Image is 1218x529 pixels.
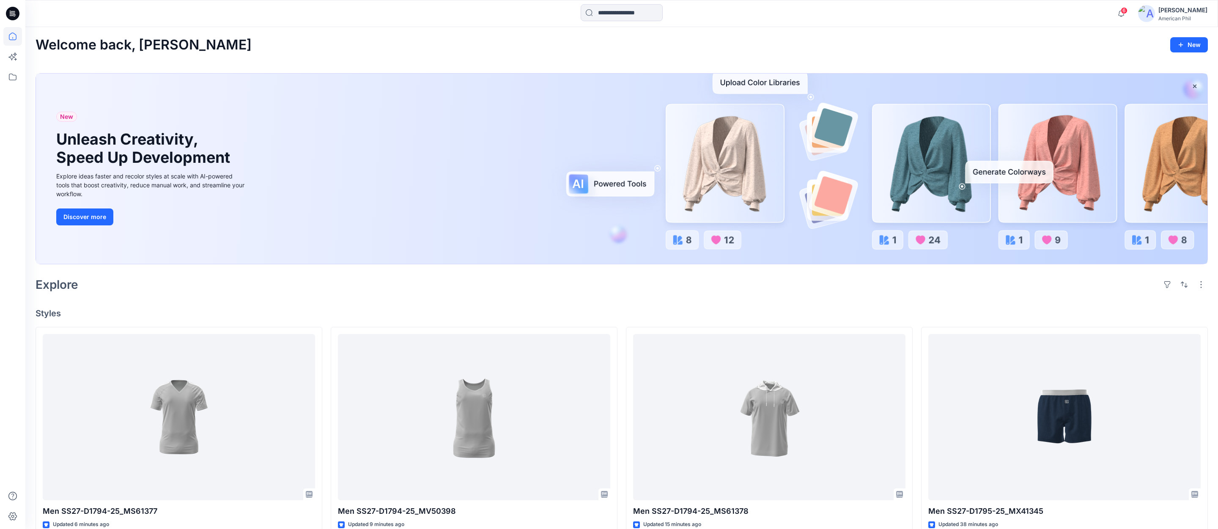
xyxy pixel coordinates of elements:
[1158,5,1207,15] div: [PERSON_NAME]
[338,505,610,517] p: Men SS27-D1794-25_MV50398
[36,37,252,53] h2: Welcome back, [PERSON_NAME]
[56,172,247,198] div: Explore ideas faster and recolor styles at scale with AI-powered tools that boost creativity, red...
[43,334,315,500] a: Men SS27-D1794-25_MS61377
[56,130,234,167] h1: Unleash Creativity, Speed Up Development
[60,112,73,122] span: New
[938,520,998,529] p: Updated 38 minutes ago
[643,520,701,529] p: Updated 15 minutes ago
[928,334,1201,500] a: Men SS27-D1795-25_MX41345
[1170,37,1208,52] button: New
[633,334,905,500] a: Men SS27-D1794-25_MS61378
[1138,5,1155,22] img: avatar
[56,208,113,225] button: Discover more
[348,520,404,529] p: Updated 9 minutes ago
[338,334,610,500] a: Men SS27-D1794-25_MV50398
[36,308,1208,318] h4: Styles
[56,208,247,225] a: Discover more
[633,505,905,517] p: Men SS27-D1794-25_MS61378
[43,505,315,517] p: Men SS27-D1794-25_MS61377
[1158,15,1207,22] div: American Phil
[53,520,109,529] p: Updated 6 minutes ago
[36,278,78,291] h2: Explore
[928,505,1201,517] p: Men SS27-D1795-25_MX41345
[1121,7,1127,14] span: 6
